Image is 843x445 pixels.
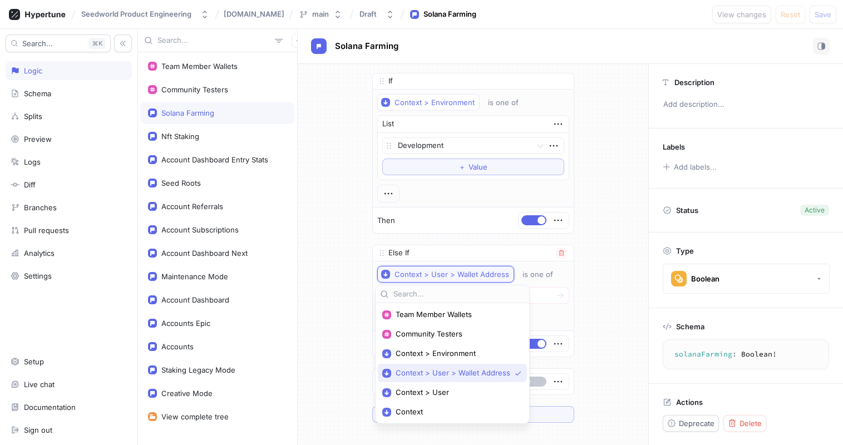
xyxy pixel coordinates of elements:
div: Setup [24,357,44,366]
button: Boolean [663,264,830,294]
div: View complete tree [161,412,229,421]
div: List [382,118,394,130]
p: If [388,76,393,87]
p: Type [676,246,694,255]
div: is one of [488,98,519,107]
div: Seedworld Product Engineering [81,9,191,19]
div: Pull requests [24,226,69,235]
p: Add description... [658,95,834,114]
div: K [88,38,106,49]
button: Delete [723,415,766,432]
span: Context > Environment [396,349,517,358]
div: Preview [24,135,52,144]
div: Live chat [24,380,55,389]
button: Draft [355,5,399,23]
div: Account Dashboard [161,295,229,304]
div: Documentation [24,403,76,412]
div: Account Referrals [161,202,223,211]
div: Account Dashboard Entry Stats [161,155,268,164]
div: Analytics [24,249,55,258]
div: Context > Environment [395,98,475,107]
button: Add labels... [659,160,720,174]
p: Schema [676,322,704,331]
span: ＋ [459,164,466,170]
div: main [312,9,329,19]
button: Save [810,6,836,23]
input: Search... [393,289,525,300]
button: Deprecate [663,415,719,432]
span: Search... [22,40,53,47]
div: Schema [24,89,51,98]
button: Reset [776,6,805,23]
div: Diff [24,180,36,189]
span: Solana Farming [335,42,398,51]
button: Context > Environment [377,94,480,111]
div: Accounts [161,342,194,351]
span: [DOMAIN_NAME] [224,10,284,18]
div: Boolean [691,274,719,284]
a: Documentation [6,398,132,417]
div: Solana Farming [161,108,214,117]
button: is one of [517,266,569,283]
span: Value [469,164,487,170]
div: Logs [24,157,41,166]
div: Active [805,205,825,215]
div: Branches [24,203,57,212]
textarea: solanaFarming: Boolean! [668,344,824,364]
button: ＋Value [382,159,564,175]
div: Maintenance Mode [161,272,228,281]
span: Context > User [396,388,517,397]
div: Creative Mode [161,389,213,398]
div: Staking Legacy Mode [161,365,235,374]
button: Seedworld Product Engineering [77,5,214,23]
div: Sign out [24,426,52,434]
div: Account Subscriptions [161,225,239,234]
div: Logic [24,66,42,75]
span: View changes [717,11,766,18]
input: Search... [157,35,270,46]
span: Save [815,11,831,18]
div: Context > User > Wallet Address [395,270,509,279]
div: Splits [24,112,42,121]
button: Context > User > Wallet Address [377,266,514,283]
span: Context [396,407,517,417]
button: is one of [483,94,535,111]
div: Nft Staking [161,132,199,141]
span: Context > User > Wallet Address [396,368,510,378]
span: Delete [740,420,762,427]
span: Reset [781,11,800,18]
div: Draft [359,9,377,19]
div: Account Dashboard Next [161,249,248,258]
p: Status [676,202,698,218]
p: Description [674,78,714,87]
span: Community Testers [396,329,517,339]
div: Accounts Epic [161,319,210,328]
div: Solana Farming [423,9,476,20]
span: Team Member Wallets [396,310,517,319]
div: Community Testers [161,85,228,94]
p: Else If [388,248,410,259]
p: Labels [663,142,685,151]
div: is one of [522,270,553,279]
button: View changes [712,6,771,23]
div: Team Member Wallets [161,62,238,71]
button: Search...K [6,34,111,52]
p: Actions [676,398,703,407]
span: Deprecate [679,420,714,427]
div: Settings [24,271,52,280]
p: Then [377,215,395,226]
button: main [294,5,347,23]
div: Seed Roots [161,179,201,187]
